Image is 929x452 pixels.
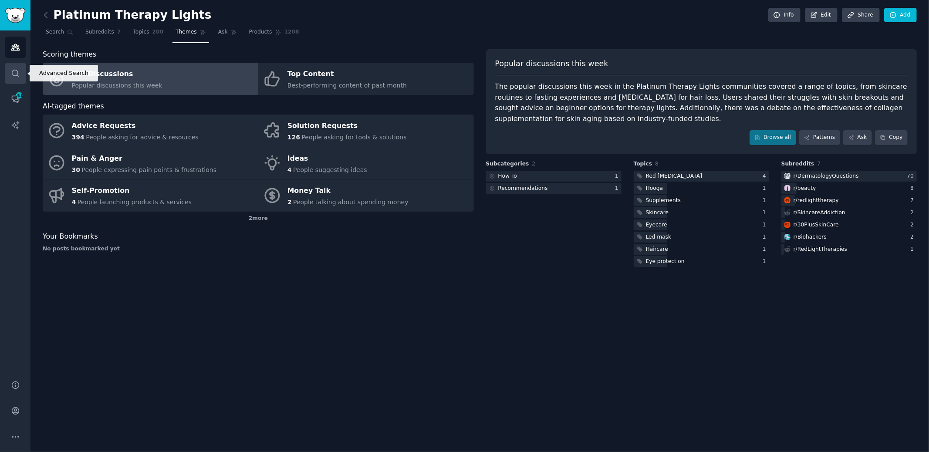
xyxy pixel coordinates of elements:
[842,8,879,23] a: Share
[805,8,838,23] a: Edit
[287,152,367,165] div: Ideas
[634,207,769,218] a: Skincare1
[287,134,300,141] span: 126
[133,28,149,36] span: Topics
[910,233,917,241] div: 2
[486,183,622,194] a: Recommendations1
[910,221,917,229] div: 2
[794,209,845,217] div: r/ SkincareAddiction
[817,161,821,167] span: 7
[287,82,407,89] span: Best-performing content of past month
[5,8,25,23] img: GummySearch logo
[910,185,917,192] div: 8
[287,67,407,81] div: Top Content
[910,246,917,253] div: 1
[646,246,668,253] div: Haircare
[215,25,240,43] a: Ask
[82,25,124,43] a: Subreddits7
[634,183,769,194] a: Hooga1
[784,222,790,228] img: 30PlusSkinCare
[781,207,917,218] a: r/SkincareAddiction2
[258,179,473,212] a: Money Talk2People talking about spending money
[781,183,917,194] a: beautyr/beauty8
[117,28,121,36] span: 7
[486,160,529,168] span: Subcategories
[794,197,839,205] div: r/ redlighttherapy
[72,67,162,81] div: Hot Discussions
[794,221,839,229] div: r/ 30PlusSkinCare
[634,171,769,182] a: Red [MEDICAL_DATA]4
[43,115,258,147] a: Advice Requests394People asking for advice & resources
[781,244,917,255] a: r/RedLightTherapies1
[46,28,64,36] span: Search
[910,197,917,205] div: 7
[301,134,406,141] span: People asking for tools & solutions
[615,172,622,180] div: 1
[43,101,104,112] span: AI-tagged themes
[763,246,769,253] div: 1
[763,233,769,241] div: 1
[781,171,917,182] a: DermatologyQuestionsr/DermatologyQuestions70
[5,88,26,110] a: 381
[43,25,76,43] a: Search
[258,63,473,95] a: Top ContentBest-performing content of past month
[646,258,685,266] div: Eye protection
[646,172,703,180] div: Red [MEDICAL_DATA]
[43,231,98,242] span: Your Bookmarks
[498,172,517,180] div: How To
[15,92,23,98] span: 381
[784,173,790,179] img: DermatologyQuestions
[646,233,672,241] div: Led mask
[634,219,769,230] a: Eyecare1
[43,49,96,60] span: Scoring themes
[72,199,76,206] span: 4
[781,160,814,168] span: Subreddits
[634,160,652,168] span: Topics
[172,25,209,43] a: Themes
[43,63,258,95] a: Hot DiscussionsPopular discussions this week
[784,197,790,203] img: redlighttherapy
[43,179,258,212] a: Self-Promotion4People launching products & services
[763,209,769,217] div: 1
[794,233,827,241] div: r/ Biohackers
[884,8,917,23] a: Add
[763,172,769,180] div: 4
[634,195,769,206] a: Supplements1
[246,25,302,43] a: Products1208
[152,28,164,36] span: 200
[293,166,367,173] span: People suggesting ideas
[495,58,608,69] span: Popular discussions this week
[615,185,622,192] div: 1
[875,130,908,145] button: Copy
[634,256,769,267] a: Eye protection1
[486,171,622,182] a: How To1
[176,28,197,36] span: Themes
[910,209,917,217] div: 2
[72,166,80,173] span: 30
[72,184,192,198] div: Self-Promotion
[85,28,114,36] span: Subreddits
[655,161,659,167] span: 8
[907,172,917,180] div: 70
[498,185,548,192] div: Recommendations
[634,232,769,243] a: Led mask1
[72,134,84,141] span: 394
[293,199,409,206] span: People talking about spending money
[43,8,211,22] h2: Platinum Therapy Lights
[249,28,272,36] span: Products
[781,232,917,243] a: Biohackersr/Biohackers2
[81,166,216,173] span: People expressing pain points & frustrations
[86,134,198,141] span: People asking for advice & resources
[763,197,769,205] div: 1
[287,119,407,133] div: Solution Requests
[646,221,667,229] div: Eyecare
[794,185,816,192] div: r/ beauty
[72,152,217,165] div: Pain & Anger
[43,147,258,179] a: Pain & Anger30People expressing pain points & frustrations
[287,199,292,206] span: 2
[843,130,872,145] a: Ask
[794,172,859,180] div: r/ DermatologyQuestions
[43,212,474,226] div: 2 more
[78,199,192,206] span: People launching products & services
[750,130,796,145] a: Browse all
